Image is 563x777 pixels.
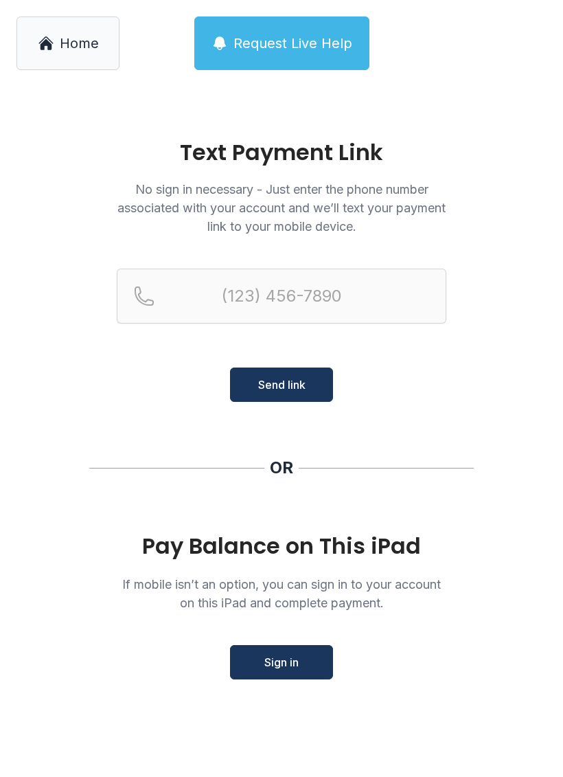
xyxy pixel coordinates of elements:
[117,142,446,164] h1: Text Payment Link
[117,180,446,236] p: No sign in necessary - Just enter the phone number associated with your account and we’ll text yo...
[264,654,299,671] span: Sign in
[117,575,446,612] p: If mobile isn’t an option, you can sign in to your account on this iPad and complete payment.
[117,534,446,559] div: Pay Balance on This iPad
[60,34,99,53] span: Home
[270,457,293,479] div: OR
[233,34,352,53] span: Request Live Help
[258,376,306,393] span: Send link
[117,269,446,324] input: Reservation phone number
